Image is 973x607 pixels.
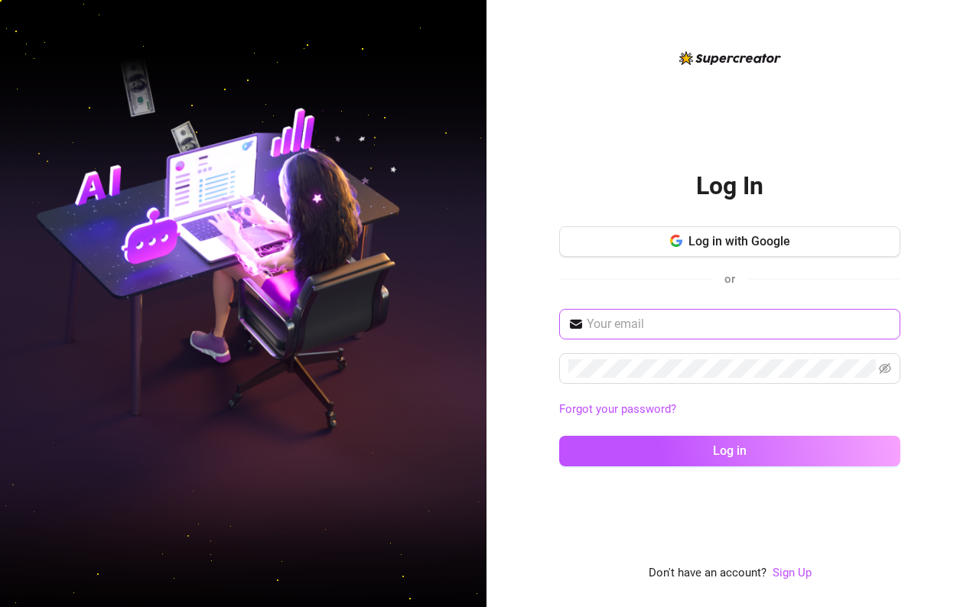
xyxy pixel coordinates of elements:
[713,443,747,458] span: Log in
[559,401,900,419] a: Forgot your password?
[649,564,766,583] span: Don't have an account?
[773,564,812,583] a: Sign Up
[559,226,900,257] button: Log in with Google
[559,436,900,466] button: Log in
[696,170,763,202] h2: Log In
[688,234,790,248] span: Log in with Google
[879,362,891,375] span: eye-invisible
[559,402,676,416] a: Forgot your password?
[679,51,781,65] img: logo-BBDzfeDw.svg
[724,272,735,286] span: or
[773,566,812,579] a: Sign Up
[587,315,891,333] input: Your email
